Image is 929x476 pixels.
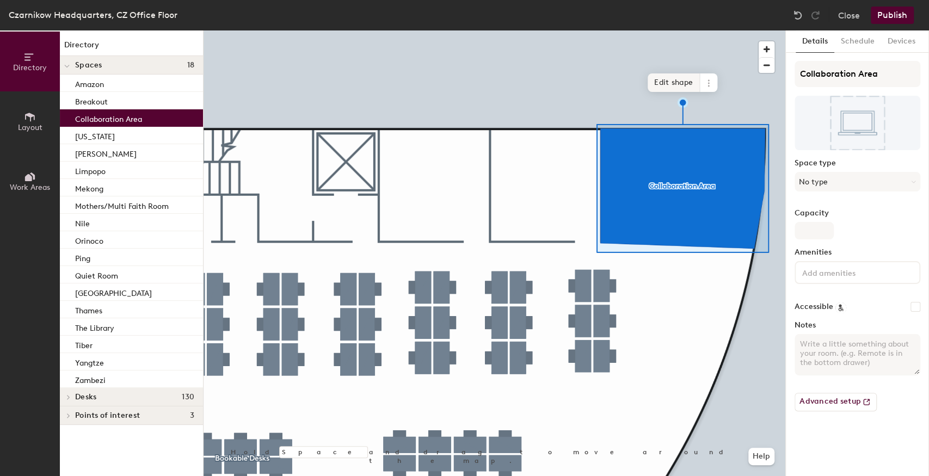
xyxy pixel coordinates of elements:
span: Work Areas [10,183,50,192]
button: Publish [871,7,914,24]
input: Add amenities [800,265,898,279]
label: Notes [795,321,920,330]
p: [US_STATE] [75,129,115,141]
img: Redo [810,10,821,21]
p: Orinoco [75,233,103,246]
label: Capacity [795,209,920,218]
p: Ping [75,251,90,263]
span: Layout [18,123,42,132]
span: Points of interest [75,411,140,420]
p: Limpopo [75,164,106,176]
span: Desks [75,393,96,401]
button: Devices [881,30,922,53]
h1: Directory [60,39,203,56]
label: Accessible [795,302,833,311]
button: Close [838,7,860,24]
button: Schedule [834,30,881,53]
img: The space named Collaboration Area [795,96,920,150]
p: Mothers/Multi Faith Room [75,199,169,211]
span: 3 [190,411,194,420]
p: Mekong [75,181,103,194]
span: Edit shape [648,73,700,92]
button: Help [748,448,774,465]
p: Yangtze [75,355,104,368]
label: Space type [795,159,920,168]
p: [PERSON_NAME] [75,146,137,159]
div: Czarnikow Headquarters, CZ Office Floor [9,8,177,22]
span: Directory [13,63,47,72]
p: Amazon [75,77,104,89]
p: Breakout [75,94,108,107]
label: Amenities [795,248,920,257]
p: Quiet Room [75,268,118,281]
p: Tiber [75,338,93,350]
p: Nile [75,216,90,228]
p: Thames [75,303,102,316]
img: Undo [792,10,803,21]
button: Details [796,30,834,53]
button: Advanced setup [795,393,877,411]
span: 18 [187,61,194,70]
span: 130 [182,393,194,401]
button: No type [795,172,920,191]
p: Collaboration Area [75,112,142,124]
span: Spaces [75,61,102,70]
p: Zambezi [75,373,106,385]
p: The Library [75,320,114,333]
p: [GEOGRAPHIC_DATA] [75,286,152,298]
